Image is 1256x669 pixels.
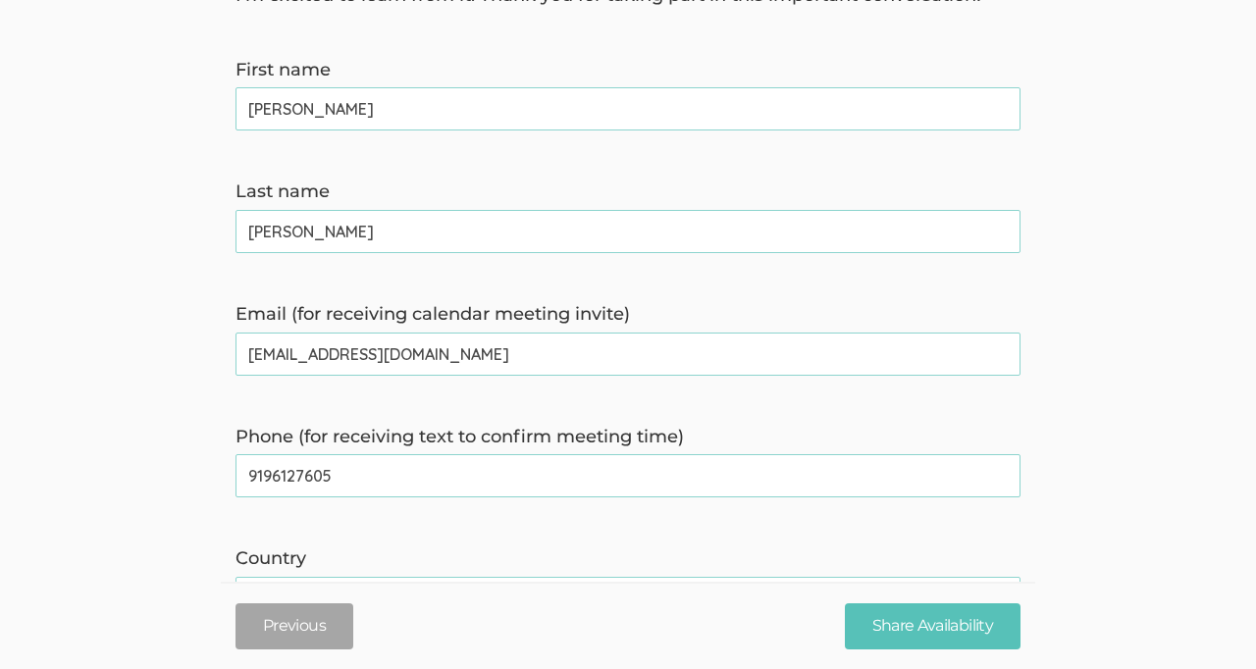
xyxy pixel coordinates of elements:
input: Share Availability [845,603,1020,649]
label: Email (for receiving calendar meeting invite) [235,302,1020,328]
label: Last name [235,180,1020,205]
label: Country [235,546,1020,572]
button: Previous [235,603,353,649]
label: Phone (for receiving text to confirm meeting time) [235,425,1020,450]
label: First name [235,58,1020,83]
